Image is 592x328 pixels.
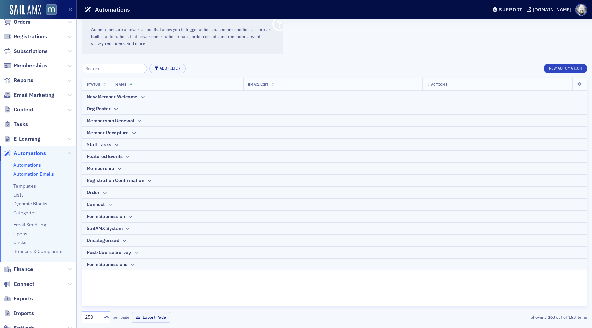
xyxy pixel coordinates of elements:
a: Connect [4,280,34,288]
div: Membership [87,165,114,172]
div: Membership Renewal [87,117,134,124]
a: E-Learning [4,135,40,143]
div: Post-Course Survey [87,249,131,256]
span: Automations [14,150,46,157]
p: Automations are a powerful tool that allow you to trigger actions based on conditions. There are ... [91,26,273,47]
span: Exports [14,295,33,302]
div: Member Recapture [87,129,129,136]
strong: 163 [567,314,577,320]
img: SailAMX [46,4,57,15]
a: Dynamic Blocks [13,201,47,207]
a: Subscriptions [4,48,48,55]
div: Connect [87,201,105,208]
div: Staff Tasks [87,141,111,148]
img: SailAMX [10,5,41,16]
a: Orders [4,18,30,26]
a: Opens [13,230,27,237]
a: Email Send Log [13,222,46,228]
a: New Automation [544,65,587,71]
div: 250 [85,314,100,321]
div: Showing out of items [423,314,587,320]
div: Registration Confirmation [87,177,144,184]
span: Email Marketing [14,91,54,99]
a: Templates [13,183,36,189]
span: Tasks [14,121,28,128]
a: Lists [13,192,24,198]
span: # Actions [427,82,447,87]
div: Org Roster [87,105,111,112]
div: Featured Events [87,153,123,160]
span: Imports [14,310,34,317]
a: Content [4,106,34,113]
label: per page [113,314,129,320]
span: Registrations [14,33,47,40]
a: Tasks [4,121,28,128]
a: Exports [4,295,33,302]
span: Reports [14,77,33,84]
span: Profile [575,4,587,16]
a: Clicks [13,239,26,245]
h1: Automations [95,5,130,14]
div: SailAMX System [87,225,123,232]
span: Name [115,82,126,87]
a: Automations [13,162,41,168]
div: Form Submission [87,213,125,220]
button: Add Filter [149,64,186,73]
a: Finance [4,266,33,273]
div: Support [499,7,522,13]
div: Form Submissions [87,261,127,268]
div: [DOMAIN_NAME] [533,7,571,13]
span: Connect [14,280,34,288]
input: Search… [82,64,147,73]
span: Orders [14,18,30,26]
span: Status [87,82,100,87]
a: Automation Emails [13,171,54,177]
span: Content [14,106,34,113]
a: Bounces & Complaints [13,248,62,254]
span: Memberships [14,62,47,70]
span: Email List [248,82,268,87]
div: Uncategorized [87,237,119,244]
a: Memberships [4,62,47,70]
div: Order [87,189,100,196]
strong: 163 [546,314,556,320]
div: New Member Welcome [87,93,137,100]
button: [DOMAIN_NAME] [527,7,573,12]
a: Reports [4,77,33,84]
a: Categories [13,210,37,216]
a: Automations [4,150,46,157]
span: Subscriptions [14,48,48,55]
a: View Homepage [41,4,57,16]
button: Export Page [132,312,170,323]
span: Finance [14,266,33,273]
a: Registrations [4,33,47,40]
a: Email Marketing [4,91,54,99]
button: New Automation [544,64,587,73]
a: Imports [4,310,34,317]
span: E-Learning [14,135,40,143]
